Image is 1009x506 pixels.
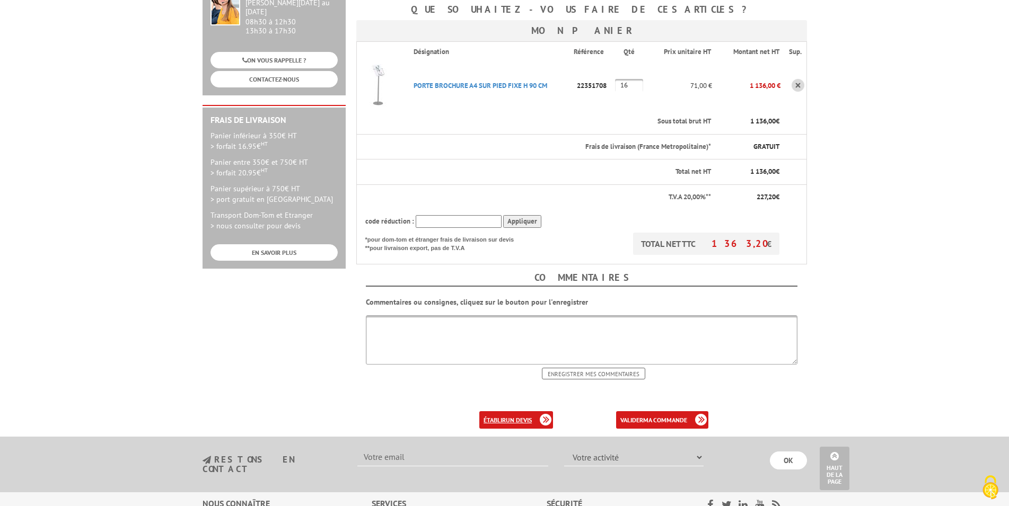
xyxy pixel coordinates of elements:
[411,3,752,15] b: Que souhaitez-vous faire de ces articles ?
[574,47,614,57] p: Référence
[357,448,548,466] input: Votre email
[643,416,687,424] b: ma commande
[405,109,712,134] th: Sous total brut HT
[210,183,338,205] p: Panier supérieur à 750€ HT
[261,166,268,174] sup: HT
[721,47,779,57] p: Montant net HT
[750,167,776,176] span: 1 136,00
[203,455,342,474] h3: restons en contact
[757,192,776,201] span: 227,20
[366,297,588,307] b: Commentaires ou consignes, cliquez sur le bouton pour l'enregistrer
[210,210,338,231] p: Transport Dom-Tom et Etranger
[712,76,780,95] p: 1 136,00 €
[750,117,776,126] span: 1 136,00
[210,141,268,151] span: > forfait 16.95€
[365,167,712,177] p: Total net HT
[210,194,333,204] span: > port gratuit en [GEOGRAPHIC_DATA]
[712,237,767,250] span: 1 363,20
[365,192,712,202] p: T.V.A 20,00%**
[721,192,779,202] p: €
[365,217,414,226] span: code réduction :
[210,168,268,177] span: > forfait 20.95€
[503,215,541,228] input: Appliquer
[210,52,338,68] a: ON VOUS RAPPELLE ?
[616,411,708,429] a: validerma commande
[647,76,712,95] p: 71,00 €
[506,416,532,424] b: un devis
[210,244,338,261] a: EN SAVOIR PLUS
[753,142,779,151] span: GRATUIT
[405,41,574,61] th: Désignation
[615,41,647,61] th: Qté
[820,447,849,490] a: Haut de la page
[365,233,524,252] p: *pour dom-tom et étranger frais de livraison sur devis **pour livraison export, pas de T.V.A
[721,167,779,177] p: €
[210,130,338,152] p: Panier inférieur à 350€ HT
[542,368,645,379] input: Enregistrer mes commentaires
[977,474,1004,501] img: Cookies (fenêtre modale)
[972,470,1009,506] button: Cookies (fenêtre modale)
[210,116,338,125] h2: Frais de Livraison
[356,20,807,41] h3: Mon panier
[656,47,711,57] p: Prix unitaire HT
[780,41,806,61] th: Sup.
[721,117,779,127] p: €
[770,451,807,469] input: OK
[633,233,779,255] p: TOTAL NET TTC €
[366,270,797,287] h4: Commentaires
[574,76,615,95] p: 22351708
[414,142,711,152] p: Frais de livraison (France Metropolitaine)*
[261,140,268,147] sup: HT
[479,411,553,429] a: établirun devis
[357,64,399,106] img: PORTE BROCHURE A4 SUR PIED FIXE H 90 CM
[210,157,338,178] p: Panier entre 350€ et 750€ HT
[203,456,211,465] img: newsletter.jpg
[414,81,547,90] a: PORTE BROCHURE A4 SUR PIED FIXE H 90 CM
[210,221,301,230] span: > nous consulter pour devis
[210,71,338,87] a: CONTACTEZ-NOUS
